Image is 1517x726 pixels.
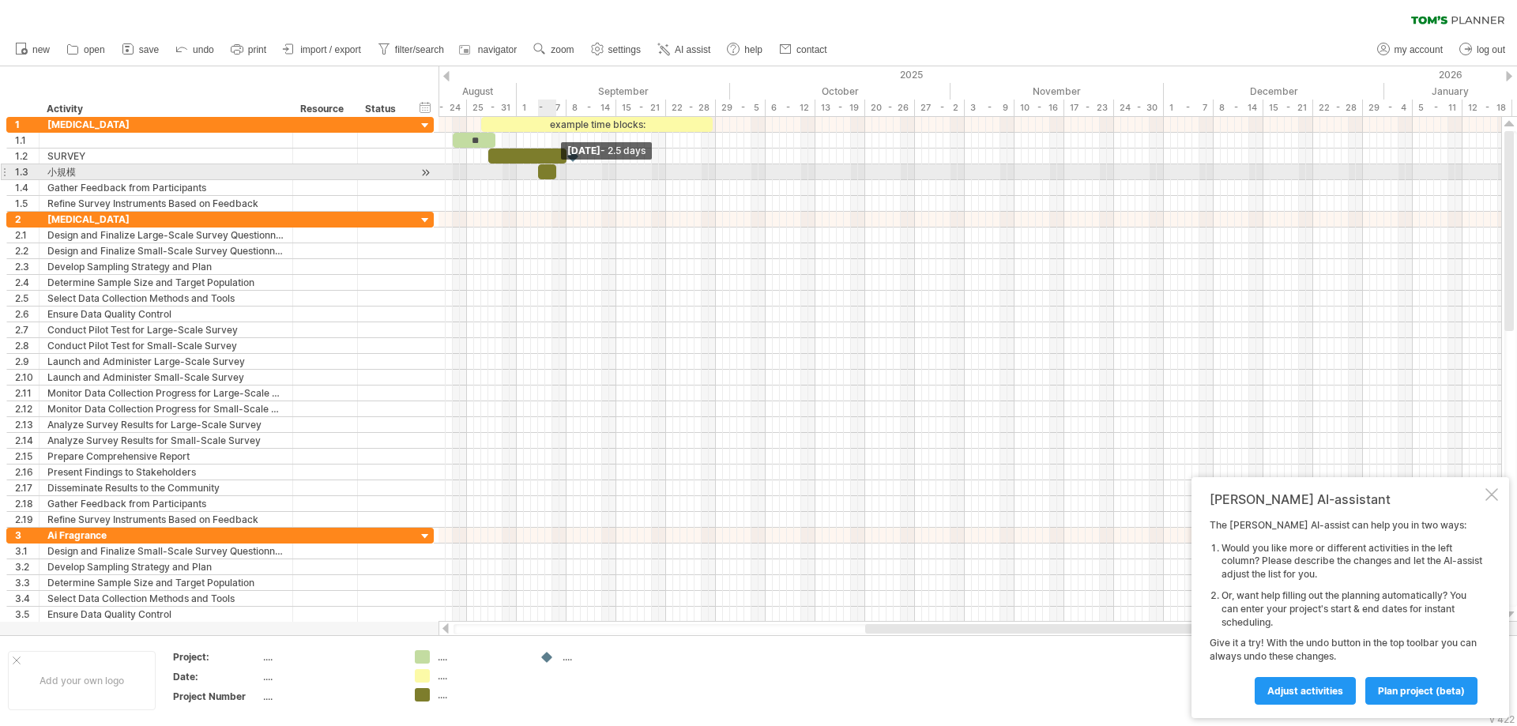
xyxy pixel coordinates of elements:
[15,228,39,243] div: 2.1
[478,44,517,55] span: navigator
[865,100,915,116] div: 20 - 26
[15,291,39,306] div: 2.5
[775,39,832,60] a: contact
[561,142,652,160] div: [DATE]
[1014,100,1064,116] div: 10 - 16
[173,690,260,703] div: Project Number
[1365,677,1477,705] a: plan project (beta)
[438,669,524,683] div: ....
[438,650,524,664] div: ....
[675,44,710,55] span: AI assist
[815,100,865,116] div: 13 - 19
[563,650,649,664] div: ....
[666,100,716,116] div: 22 - 28
[766,100,815,116] div: 6 - 12
[15,180,39,195] div: 1.4
[47,465,284,480] div: Present Findings to Stakeholders
[15,465,39,480] div: 2.16
[457,39,521,60] a: navigator
[730,83,950,100] div: October 2025
[15,607,39,622] div: 3.5
[15,259,39,274] div: 2.3
[15,559,39,574] div: 3.2
[608,44,641,55] span: settings
[47,354,284,369] div: Launch and Administer Large-Scale Survey
[15,575,39,590] div: 3.3
[47,322,284,337] div: Conduct Pilot Test for Large-Scale Survey
[15,417,39,432] div: 2.13
[47,386,284,401] div: Monitor Data Collection Progress for Large-Scale Survey
[47,101,284,117] div: Activity
[47,180,284,195] div: Gather Feedback from Participants
[1462,100,1512,116] div: 12 - 18
[173,650,260,664] div: Project:
[15,496,39,511] div: 2.18
[47,512,284,527] div: Refine Survey Instruments Based on Feedback
[171,39,219,60] a: undo
[47,228,284,243] div: Design and Finalize Large-Scale Survey Questionnaires
[529,39,578,60] a: zoom
[47,149,284,164] div: SURVEY
[15,370,39,385] div: 2.10
[15,164,39,179] div: 1.3
[467,100,517,116] div: 25 - 31
[47,417,284,432] div: Analyze Survey Results for Large-Scale Survey
[279,39,366,60] a: import / export
[1255,677,1356,705] a: Adjust activities
[551,44,574,55] span: zoom
[15,149,39,164] div: 1.2
[47,575,284,590] div: Determine Sample Size and Target Population
[47,307,284,322] div: Ensure Data Quality Control
[139,44,159,55] span: save
[47,401,284,416] div: Monitor Data Collection Progress for Small-Scale Survey
[32,44,50,55] span: new
[1413,100,1462,116] div: 5 - 11
[365,101,400,117] div: Status
[15,480,39,495] div: 2.17
[796,44,827,55] span: contact
[653,39,715,60] a: AI assist
[300,44,361,55] span: import / export
[723,39,767,60] a: help
[15,275,39,290] div: 2.4
[1363,100,1413,116] div: 29 - 4
[8,651,156,710] div: Add your own logo
[587,39,646,60] a: settings
[15,354,39,369] div: 2.9
[15,528,39,543] div: 3
[248,44,266,55] span: print
[47,196,284,211] div: Refine Survey Instruments Based on Feedback
[1489,713,1515,725] div: v 422
[15,386,39,401] div: 2.11
[1477,44,1505,55] span: log out
[1164,100,1214,116] div: 1 - 7
[744,44,762,55] span: help
[47,496,284,511] div: Gather Feedback from Participants
[15,307,39,322] div: 2.6
[1455,39,1510,60] a: log out
[950,83,1164,100] div: November 2025
[1210,491,1482,507] div: [PERSON_NAME] AI-assistant
[616,100,666,116] div: 15 - 21
[47,275,284,290] div: Determine Sample Size and Target Population
[47,164,284,179] div: 小規模
[47,449,284,464] div: Prepare Comprehensive Report
[47,338,284,353] div: Conduct Pilot Test for Small-Scale Survey
[15,433,39,448] div: 2.14
[15,512,39,527] div: 2.19
[62,39,110,60] a: open
[47,212,284,227] div: [MEDICAL_DATA]
[15,243,39,258] div: 2.2
[15,449,39,464] div: 2.15
[300,101,348,117] div: Resource
[1395,44,1443,55] span: my account
[1222,542,1482,581] li: Would you like more or different activities in the left column? Please describe the changes and l...
[1378,685,1465,697] span: plan project (beta)
[47,607,284,622] div: Ensure Data Quality Control
[11,39,55,60] a: new
[15,401,39,416] div: 2.12
[1064,100,1114,116] div: 17 - 23
[481,117,713,132] div: example time blocks:
[1222,589,1482,629] li: Or, want help filling out the planning automatically? You can enter your project's start & end da...
[15,544,39,559] div: 3.1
